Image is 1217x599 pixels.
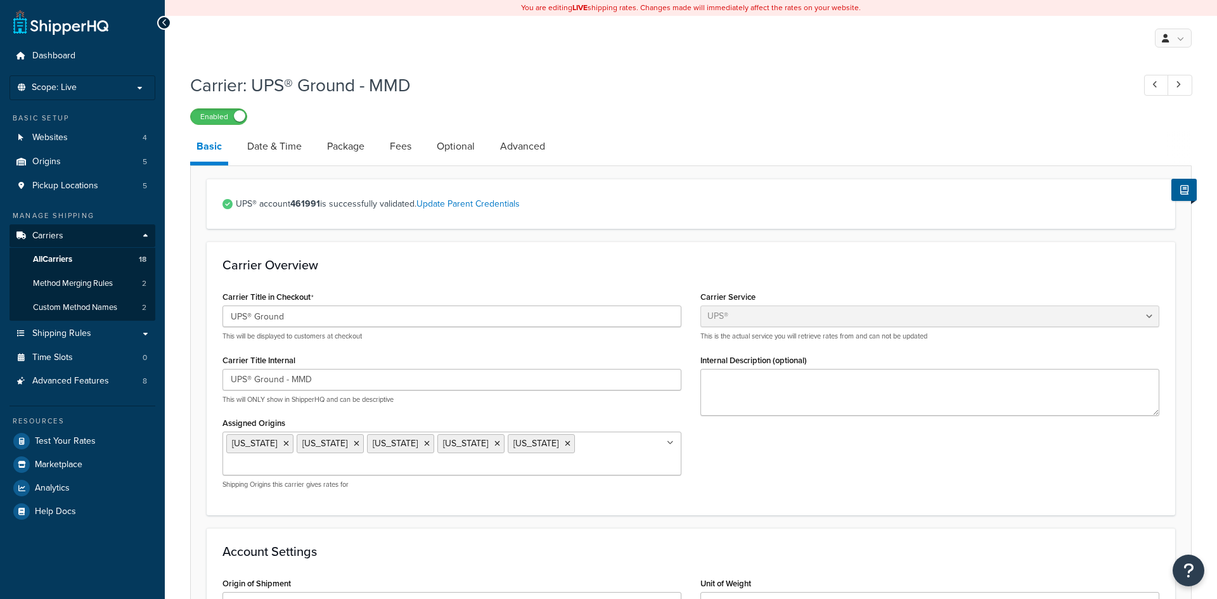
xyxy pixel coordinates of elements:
[191,109,247,124] label: Enabled
[222,480,681,489] p: Shipping Origins this carrier gives rates for
[222,395,681,404] p: This will ONLY show in ShipperHQ and can be descriptive
[142,302,146,313] span: 2
[10,248,155,271] a: AllCarriers18
[10,346,155,370] li: Time Slots
[222,292,314,302] label: Carrier Title in Checkout
[35,460,82,470] span: Marketplace
[32,328,91,339] span: Shipping Rules
[383,131,418,162] a: Fees
[35,436,96,447] span: Test Your Rates
[10,272,155,295] li: Method Merging Rules
[10,430,155,453] a: Test Your Rates
[10,296,155,319] a: Custom Method Names2
[143,181,147,191] span: 5
[190,73,1121,98] h1: Carrier: UPS® Ground - MMD
[10,500,155,523] a: Help Docs
[10,126,155,150] li: Websites
[32,132,68,143] span: Websites
[1168,75,1192,96] a: Next Record
[10,370,155,393] li: Advanced Features
[700,292,756,302] label: Carrier Service
[700,579,751,588] label: Unit of Weight
[430,131,481,162] a: Optional
[700,356,807,365] label: Internal Description (optional)
[32,352,73,363] span: Time Slots
[10,44,155,68] a: Dashboard
[10,174,155,198] li: Pickup Locations
[10,210,155,221] div: Manage Shipping
[10,322,155,345] a: Shipping Rules
[222,544,1159,558] h3: Account Settings
[32,231,63,242] span: Carriers
[10,416,155,427] div: Resources
[1173,555,1204,586] button: Open Resource Center
[321,131,371,162] a: Package
[35,483,70,494] span: Analytics
[10,224,155,248] a: Carriers
[33,278,113,289] span: Method Merging Rules
[190,131,228,165] a: Basic
[32,376,109,387] span: Advanced Features
[222,579,291,588] label: Origin of Shipment
[139,254,146,265] span: 18
[232,437,277,450] span: [US_STATE]
[10,113,155,124] div: Basic Setup
[143,352,147,363] span: 0
[222,418,285,428] label: Assigned Origins
[443,437,488,450] span: [US_STATE]
[222,332,681,341] p: This will be displayed to customers at checkout
[10,224,155,321] li: Carriers
[1171,179,1197,201] button: Show Help Docs
[33,254,72,265] span: All Carriers
[222,356,295,365] label: Carrier Title Internal
[35,506,76,517] span: Help Docs
[10,346,155,370] a: Time Slots0
[10,370,155,393] a: Advanced Features8
[222,258,1159,272] h3: Carrier Overview
[32,181,98,191] span: Pickup Locations
[10,150,155,174] li: Origins
[33,302,117,313] span: Custom Method Names
[32,157,61,167] span: Origins
[572,2,588,13] b: LIVE
[700,332,1159,341] p: This is the actual service you will retrieve rates from and can not be updated
[494,131,551,162] a: Advanced
[10,174,155,198] a: Pickup Locations5
[302,437,347,450] span: [US_STATE]
[142,278,146,289] span: 2
[513,437,558,450] span: [US_STATE]
[143,132,147,143] span: 4
[32,82,77,93] span: Scope: Live
[10,150,155,174] a: Origins5
[10,477,155,499] a: Analytics
[416,197,520,210] a: Update Parent Credentials
[143,376,147,387] span: 8
[10,453,155,476] a: Marketplace
[290,197,320,210] strong: 461991
[143,157,147,167] span: 5
[1144,75,1169,96] a: Previous Record
[241,131,308,162] a: Date & Time
[10,126,155,150] a: Websites4
[10,296,155,319] li: Custom Method Names
[10,272,155,295] a: Method Merging Rules2
[236,195,1159,213] span: UPS® account is successfully validated.
[32,51,75,61] span: Dashboard
[373,437,418,450] span: [US_STATE]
